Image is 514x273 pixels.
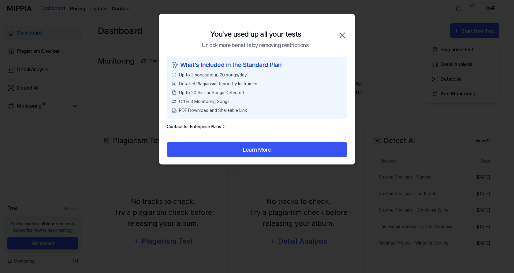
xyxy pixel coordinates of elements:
[172,108,177,113] img: PDF Download
[210,29,301,40] div: You've used up all your tests
[179,107,247,114] span: PDF Download and Shareable Link
[179,72,247,78] span: Up to 3 songs/hour, 20 songs/day
[179,98,229,105] span: Offer 3 Monitoring Songs
[172,81,177,86] img: File Select
[202,41,309,49] div: Unlock more benefits by removing restrictions!
[172,60,342,69] div: What’s Included in the Standard Plan
[179,81,259,87] span: Detailed Plagiarism Report by Instrument
[167,142,347,157] button: Learn More
[179,90,244,96] span: Up to 20 Similar Songs Detected
[167,124,226,130] a: Contact for Enterprise Plans
[172,60,179,69] img: sparkles icon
